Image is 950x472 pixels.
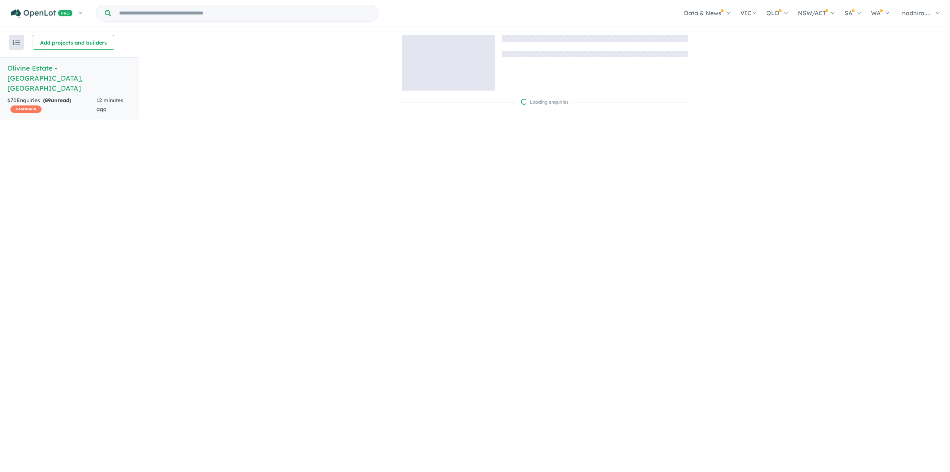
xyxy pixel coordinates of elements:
img: Openlot PRO Logo White [11,9,73,18]
span: 12 minutes ago [96,97,123,113]
img: sort.svg [13,40,20,45]
div: 670 Enquir ies [7,96,96,114]
strong: ( unread) [43,97,71,104]
div: Loading enquiries [521,98,569,106]
span: 89 [45,97,51,104]
span: nadhira.... [902,9,930,17]
button: Add projects and builders [33,35,114,50]
input: Try estate name, suburb, builder or developer [112,5,377,21]
span: CASHBACK [10,105,42,113]
h5: Olivine Estate - [GEOGRAPHIC_DATA] , [GEOGRAPHIC_DATA] [7,63,131,93]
